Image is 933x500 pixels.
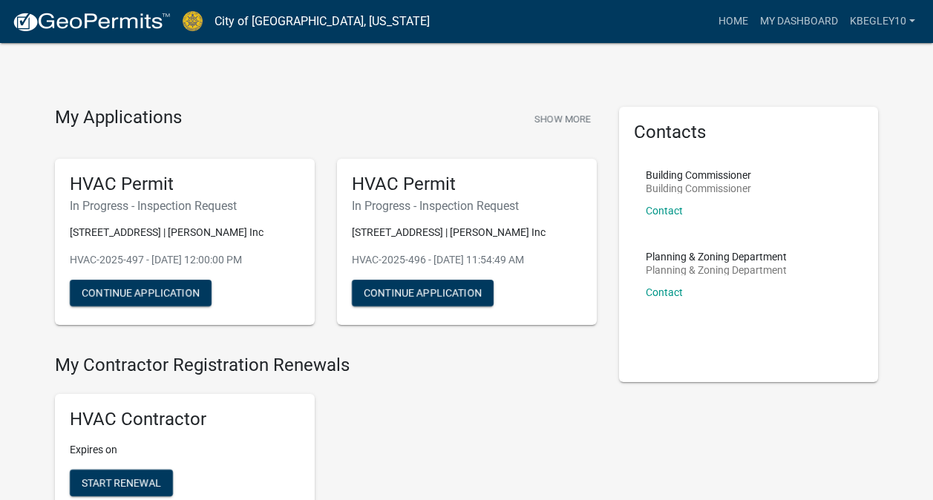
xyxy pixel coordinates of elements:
p: Expires on [70,442,300,458]
button: Continue Application [352,280,494,306]
a: My Dashboard [754,7,844,36]
h4: My Applications [55,107,182,129]
p: Planning & Zoning Department [646,265,787,275]
a: Home [713,7,754,36]
a: kbegley10 [844,7,921,36]
h6: In Progress - Inspection Request [70,199,300,213]
a: City of [GEOGRAPHIC_DATA], [US_STATE] [215,9,430,34]
h6: In Progress - Inspection Request [352,199,582,213]
h5: HVAC Contractor [70,409,300,430]
p: [STREET_ADDRESS] | [PERSON_NAME] Inc [352,225,582,240]
a: Contact [646,286,683,298]
h5: HVAC Permit [352,174,582,195]
p: Building Commissioner [646,170,751,180]
a: Contact [646,205,683,217]
p: HVAC-2025-497 - [DATE] 12:00:00 PM [70,252,300,268]
button: Show More [528,107,597,131]
p: [STREET_ADDRESS] | [PERSON_NAME] Inc [70,225,300,240]
p: Building Commissioner [646,183,751,194]
span: Start Renewal [82,477,161,489]
p: Planning & Zoning Department [646,251,787,262]
h5: HVAC Permit [70,174,300,195]
h5: Contacts [634,122,864,143]
p: HVAC-2025-496 - [DATE] 11:54:49 AM [352,252,582,268]
button: Continue Application [70,280,212,306]
img: City of Jeffersonville, Indiana [183,11,203,31]
h4: My Contractor Registration Renewals [55,355,597,376]
button: Start Renewal [70,470,173,496]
